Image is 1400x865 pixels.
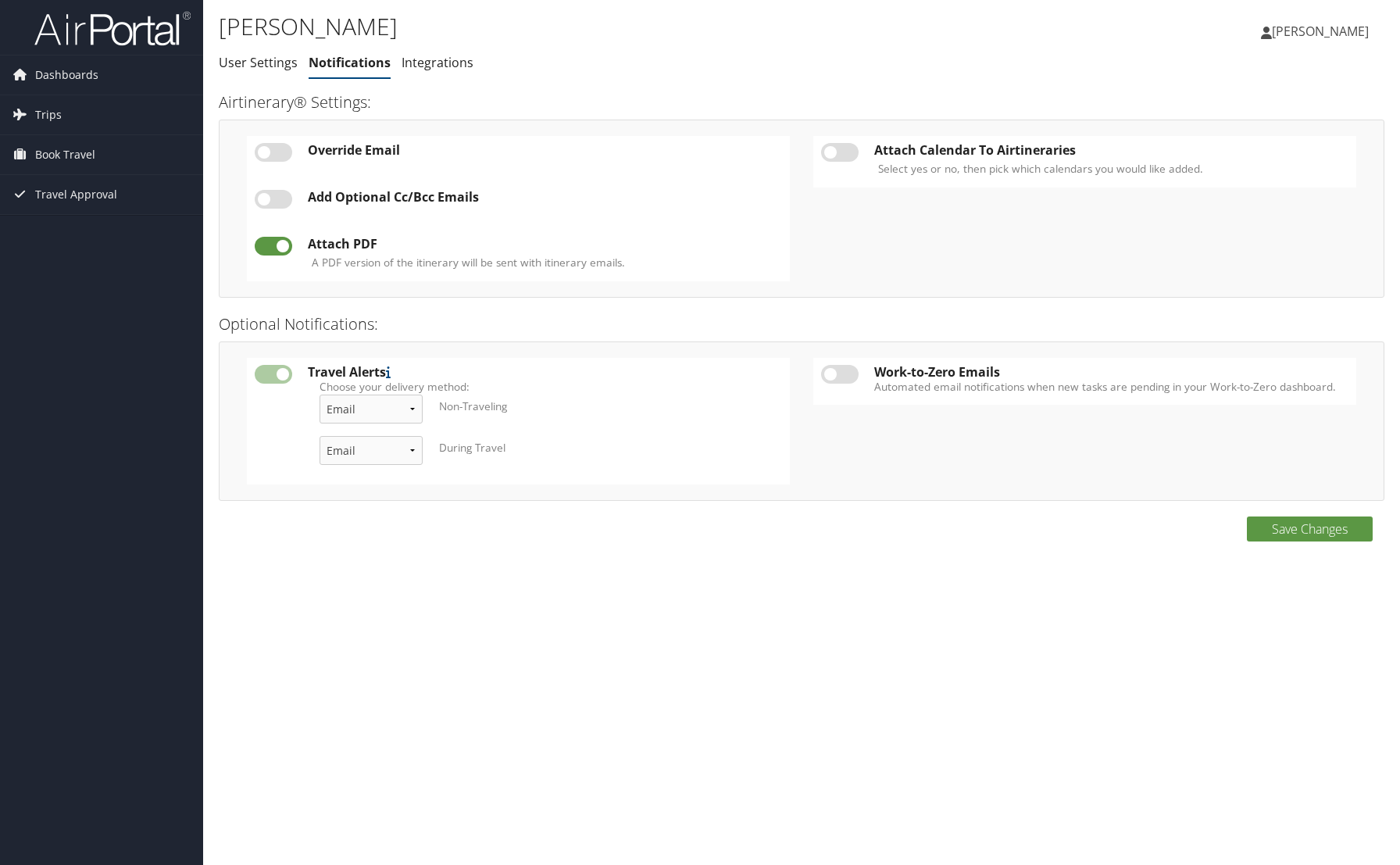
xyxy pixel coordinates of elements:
a: User Settings [219,54,298,71]
button: Save Changes [1247,516,1373,542]
img: airportal-logo.png [34,10,191,47]
span: Dashboards [35,55,98,95]
label: A PDF version of the itinerary will be sent with itinerary emails. [312,255,625,270]
div: Override Email [308,143,782,157]
label: Automated email notifications when new tasks are pending in your Work-to-Zero dashboard. [874,379,1348,395]
h1: [PERSON_NAME] [219,10,996,43]
label: Choose your delivery method: [320,379,770,395]
div: Travel Alerts [308,365,782,379]
label: Non-Traveling [439,399,507,414]
span: Trips [35,95,62,134]
div: Attach PDF [308,237,782,251]
div: Attach Calendar To Airtineraries [874,143,1348,157]
span: Travel Approval [35,175,117,214]
span: Book Travel [35,135,95,174]
label: During Travel [439,440,505,456]
a: Integrations [402,54,473,71]
div: Work-to-Zero Emails [874,365,1348,379]
h3: Airtinerary® Settings: [219,91,1384,113]
span: [PERSON_NAME] [1272,23,1369,40]
div: Add Optional Cc/Bcc Emails [308,190,782,204]
h3: Optional Notifications: [219,313,1384,335]
a: Notifications [309,54,391,71]
a: [PERSON_NAME] [1261,8,1384,55]
label: Select yes or no, then pick which calendars you would like added. [878,161,1203,177]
